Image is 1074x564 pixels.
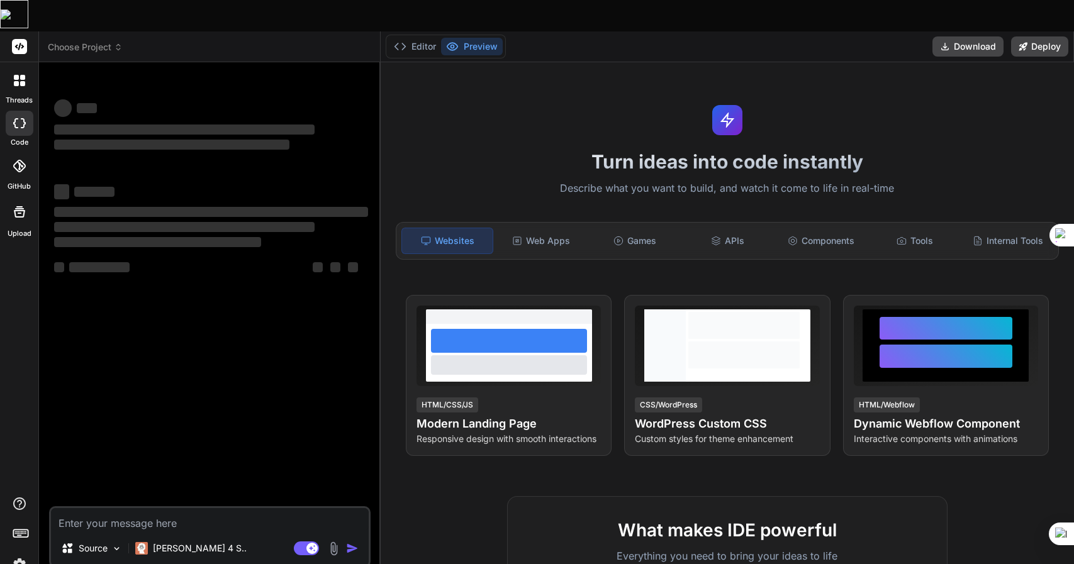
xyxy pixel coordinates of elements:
[54,99,72,117] span: ‌
[54,262,64,272] span: ‌
[6,95,33,106] label: threads
[111,543,122,554] img: Pick Models
[869,228,959,254] div: Tools
[8,181,31,192] label: GitHub
[528,517,927,543] h2: What makes IDE powerful
[313,262,323,272] span: ‌
[388,150,1066,173] h1: Turn ideas into code instantly
[441,38,503,55] button: Preview
[417,433,601,445] p: Responsive design with smooth interactions
[854,415,1038,433] h4: Dynamic Webflow Component
[48,41,123,53] span: Choose Project
[74,187,115,197] span: ‌
[54,140,289,150] span: ‌
[54,237,261,247] span: ‌
[589,228,680,254] div: Games
[135,542,148,555] img: Claude 4 Sonnet
[11,137,28,148] label: code
[932,36,1004,57] button: Download
[54,124,315,135] span: ‌
[54,207,368,217] span: ‌
[496,228,586,254] div: Web Apps
[635,415,819,433] h4: WordPress Custom CSS
[1011,36,1068,57] button: Deploy
[635,433,819,445] p: Custom styles for theme enhancement
[348,262,358,272] span: ‌
[327,541,341,556] img: attachment
[963,228,1053,254] div: Internal Tools
[417,415,601,433] h4: Modern Landing Page
[54,184,69,199] span: ‌
[8,228,31,239] label: Upload
[683,228,773,254] div: APIs
[401,228,493,254] div: Websites
[54,222,315,232] span: ‌
[635,397,702,412] div: CSS/WordPress
[79,542,108,555] p: Source
[346,542,359,555] img: icon
[153,542,247,555] p: [PERSON_NAME] 4 S..
[330,262,340,272] span: ‌
[388,180,1066,197] p: Describe what you want to build, and watch it come to life in real-time
[69,262,130,272] span: ‌
[77,103,97,113] span: ‌
[389,38,441,55] button: Editor
[417,397,478,412] div: HTML/CSS/JS
[528,548,927,563] p: Everything you need to bring your ideas to life
[854,433,1038,445] p: Interactive components with animations
[776,228,866,254] div: Components
[854,397,920,412] div: HTML/Webflow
